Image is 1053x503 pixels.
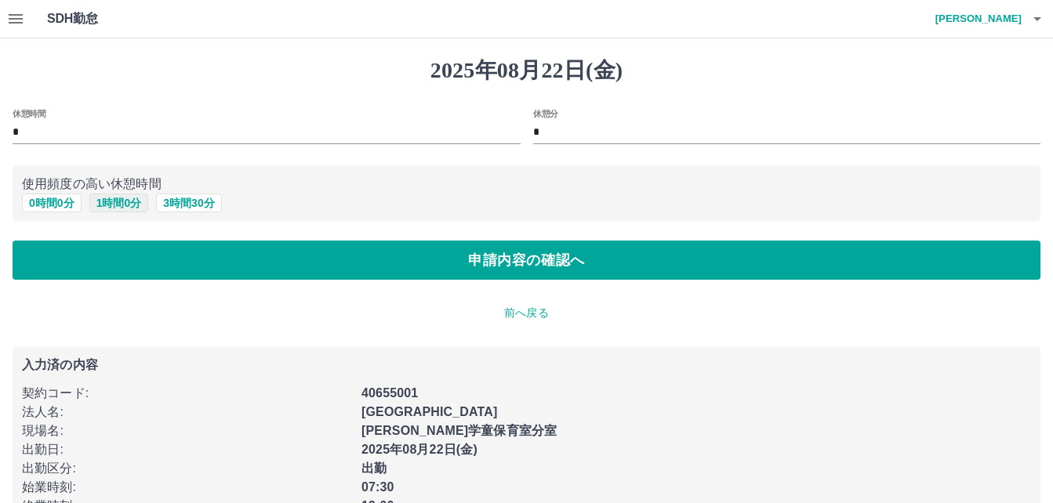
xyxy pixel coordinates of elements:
[361,443,477,456] b: 2025年08月22日(金)
[22,459,352,478] p: 出勤区分 :
[13,241,1040,280] button: 申請内容の確認へ
[22,422,352,440] p: 現場名 :
[22,384,352,403] p: 契約コード :
[361,386,418,400] b: 40655001
[361,405,498,418] b: [GEOGRAPHIC_DATA]
[22,175,1031,194] p: 使用頻度の高い休憩時間
[22,194,82,212] button: 0時間0分
[13,57,1040,84] h1: 2025年08月22日(金)
[22,403,352,422] p: 法人名 :
[89,194,149,212] button: 1時間0分
[361,424,557,437] b: [PERSON_NAME]学童保育室分室
[13,305,1040,321] p: 前へ戻る
[361,461,387,475] b: 出勤
[22,359,1031,371] p: 入力済の内容
[13,107,45,119] label: 休憩時間
[22,440,352,459] p: 出勤日 :
[361,480,394,494] b: 07:30
[22,478,352,497] p: 始業時刻 :
[533,107,558,119] label: 休憩分
[156,194,221,212] button: 3時間30分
